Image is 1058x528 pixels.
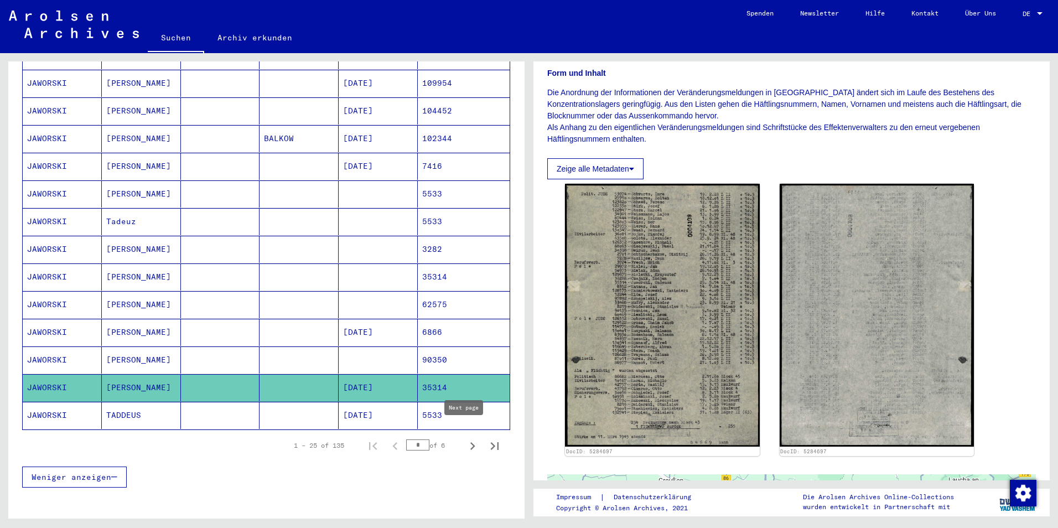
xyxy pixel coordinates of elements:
[418,402,510,429] mat-cell: 5533
[23,263,102,291] mat-cell: JAWORSKI
[556,491,704,503] div: |
[418,374,510,401] mat-cell: 35314
[9,11,139,38] img: Arolsen_neg.svg
[204,24,305,51] a: Archiv erkunden
[23,291,102,318] mat-cell: JAWORSKI
[102,263,181,291] mat-cell: [PERSON_NAME]
[997,488,1039,516] img: yv_logo.png
[102,374,181,401] mat-cell: [PERSON_NAME]
[23,180,102,208] mat-cell: JAWORSKI
[780,184,974,447] img: 002.jpg
[339,70,418,97] mat-cell: [DATE]
[23,346,102,374] mat-cell: JAWORSKI
[102,180,181,208] mat-cell: [PERSON_NAME]
[547,69,606,77] b: Form und Inhalt
[339,319,418,346] mat-cell: [DATE]
[406,440,461,451] div: of 6
[418,291,510,318] mat-cell: 62575
[294,441,344,451] div: 1 – 25 of 135
[23,125,102,152] mat-cell: JAWORSKI
[1023,10,1035,18] span: DE
[803,502,954,512] p: wurden entwickelt in Partnerschaft mit
[384,434,406,457] button: Previous page
[23,208,102,235] mat-cell: JAWORSKI
[102,402,181,429] mat-cell: TADDEUS
[418,236,510,263] mat-cell: 3282
[339,125,418,152] mat-cell: [DATE]
[102,208,181,235] mat-cell: Tadeuz
[339,402,418,429] mat-cell: [DATE]
[547,87,1036,145] p: Die Anordnung der Informationen der Veränderungsmeldungen in [GEOGRAPHIC_DATA] ändert sich im Lau...
[547,158,644,179] button: Zeige alle Metadaten
[461,434,484,457] button: Next page
[102,97,181,125] mat-cell: [PERSON_NAME]
[23,236,102,263] mat-cell: JAWORSKI
[23,70,102,97] mat-cell: JAWORSKI
[260,125,339,152] mat-cell: BALKOW
[148,24,204,53] a: Suchen
[418,208,510,235] mat-cell: 5533
[418,180,510,208] mat-cell: 5533
[556,491,600,503] a: Impressum
[23,97,102,125] mat-cell: JAWORSKI
[102,319,181,346] mat-cell: [PERSON_NAME]
[22,467,127,488] button: Weniger anzeigen
[418,125,510,152] mat-cell: 102344
[566,448,613,454] a: DocID: 5284697
[418,319,510,346] mat-cell: 6866
[23,374,102,401] mat-cell: JAWORSKI
[803,492,954,502] p: Die Arolsen Archives Online-Collections
[418,70,510,97] mat-cell: 109954
[418,263,510,291] mat-cell: 35314
[102,153,181,180] mat-cell: [PERSON_NAME]
[556,503,704,513] p: Copyright © Arolsen Archives, 2021
[418,97,510,125] mat-cell: 104452
[102,70,181,97] mat-cell: [PERSON_NAME]
[23,153,102,180] mat-cell: JAWORSKI
[102,346,181,374] mat-cell: [PERSON_NAME]
[339,153,418,180] mat-cell: [DATE]
[780,448,827,454] a: DocID: 5284697
[605,491,704,503] a: Datenschutzerklärung
[362,434,384,457] button: First page
[565,184,760,447] img: 001.jpg
[102,236,181,263] mat-cell: [PERSON_NAME]
[339,97,418,125] mat-cell: [DATE]
[418,346,510,374] mat-cell: 90350
[418,153,510,180] mat-cell: 7416
[102,125,181,152] mat-cell: [PERSON_NAME]
[1010,480,1036,506] img: Zustimmung ändern
[23,319,102,346] mat-cell: JAWORSKI
[23,402,102,429] mat-cell: JAWORSKI
[102,291,181,318] mat-cell: [PERSON_NAME]
[339,374,418,401] mat-cell: [DATE]
[484,434,506,457] button: Last page
[32,472,111,482] span: Weniger anzeigen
